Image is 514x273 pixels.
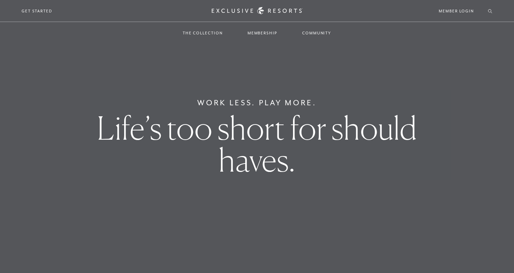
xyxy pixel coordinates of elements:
[295,23,338,43] a: Community
[90,112,424,176] h1: Life’s too short for should haves.
[22,8,52,14] a: Get Started
[197,97,317,108] h6: Work Less. Play More.
[176,23,230,43] a: The Collection
[241,23,284,43] a: Membership
[439,8,474,14] a: Member Login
